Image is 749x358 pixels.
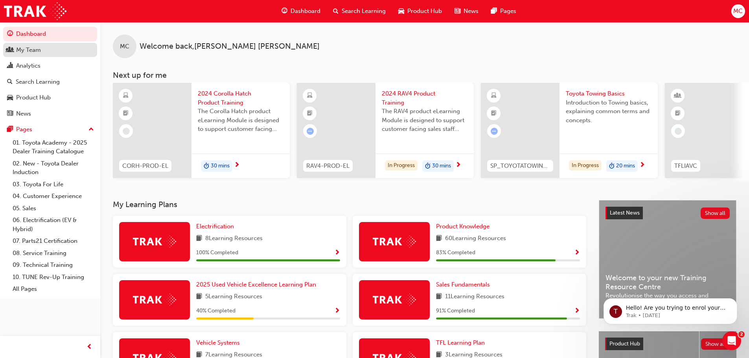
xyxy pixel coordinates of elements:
[3,90,97,105] a: Product Hub
[491,6,497,16] span: pages-icon
[485,3,523,19] a: pages-iconPages
[196,338,243,347] a: Vehicle Systems
[407,7,442,16] span: Product Hub
[204,161,209,171] span: duration-icon
[731,4,745,18] button: MC
[86,342,92,352] span: prev-icon
[3,122,97,137] button: Pages
[481,83,658,178] a: SP_TOYOTATOWING_0424Toyota Towing BasicsIntroduction to Towing basics, explaining common terms an...
[113,83,290,178] a: CORH-PROD-EL2024 Corolla Hatch Product TrainingThe Corolla Hatch product eLearning Module is desi...
[205,292,262,302] span: 5 Learning Resources
[123,91,129,101] span: learningResourceType_ELEARNING-icon
[605,274,730,291] span: Welcome to your new Training Resource Centre
[205,234,263,244] span: 8 Learning Resources
[16,93,51,102] div: Product Hub
[610,209,640,216] span: Latest News
[491,91,497,101] span: learningResourceType_ELEARNING-icon
[7,47,13,54] span: people-icon
[425,161,431,171] span: duration-icon
[16,77,60,86] div: Search Learning
[342,7,386,16] span: Search Learning
[334,250,340,257] span: Show Progress
[385,160,418,171] div: In Progress
[722,331,741,350] iframe: Intercom live chat
[674,162,697,171] span: TFLIAVC
[334,308,340,315] span: Show Progress
[432,162,451,171] span: 30 mins
[436,292,442,302] span: book-icon
[382,107,467,134] span: The RAV4 product eLearning Module is designed to support customer facing sales staff with introdu...
[7,79,13,86] span: search-icon
[675,91,681,101] span: learningResourceType_INSTRUCTOR_LED-icon
[133,294,176,306] img: Trak
[574,306,580,316] button: Show Progress
[123,128,130,135] span: learningRecordVerb_NONE-icon
[9,158,97,178] a: 02. New - Toyota Dealer Induction
[196,248,238,257] span: 100 % Completed
[196,280,319,289] a: 2025 Used Vehicle Excellence Learning Plan
[198,107,283,134] span: The Corolla Hatch product eLearning Module is designed to support customer facing sales staff wit...
[282,6,287,16] span: guage-icon
[100,71,749,80] h3: Next up for me
[436,234,442,244] span: book-icon
[382,89,467,107] span: 2024 RAV4 Product Training
[4,2,66,20] a: Trak
[7,126,13,133] span: pages-icon
[9,271,97,283] a: 10. TUNE Rev-Up Training
[211,162,230,171] span: 30 mins
[196,292,202,302] span: book-icon
[675,128,682,135] span: learningRecordVerb_NONE-icon
[3,59,97,73] a: Analytics
[448,3,485,19] a: news-iconNews
[609,340,640,347] span: Product Hub
[592,282,749,337] iframe: Intercom notifications message
[490,162,550,171] span: SP_TOYOTATOWING_0424
[196,234,202,244] span: book-icon
[605,338,730,350] a: Product HubShow all
[436,248,475,257] span: 83 % Completed
[445,292,504,302] span: 11 Learning Resources
[738,331,745,338] span: 2
[16,46,41,55] div: My Team
[123,108,129,119] span: booktick-icon
[675,108,681,119] span: booktick-icon
[436,281,490,288] span: Sales Fundamentals
[616,162,635,171] span: 20 mins
[196,223,234,230] span: Electrification
[566,89,651,98] span: Toyota Towing Basics
[3,43,97,57] a: My Team
[574,248,580,258] button: Show Progress
[639,162,645,169] span: next-icon
[373,235,416,248] img: Trak
[3,25,97,122] button: DashboardMy TeamAnalyticsSearch LearningProduct HubNews
[445,234,506,244] span: 60 Learning Resources
[196,281,316,288] span: 2025 Used Vehicle Excellence Learning Plan
[16,109,31,118] div: News
[436,223,490,230] span: Product Knowledge
[307,91,313,101] span: learningResourceType_ELEARNING-icon
[569,160,602,171] div: In Progress
[16,61,40,70] div: Analytics
[3,27,97,41] a: Dashboard
[373,294,416,306] img: Trak
[333,6,339,16] span: search-icon
[291,7,320,16] span: Dashboard
[7,110,13,117] span: news-icon
[334,248,340,258] button: Show Progress
[491,128,498,135] span: learningRecordVerb_ATTEMPT-icon
[307,108,313,119] span: booktick-icon
[566,98,651,125] span: Introduction to Towing basics, explaining common terms and concepts.
[605,207,730,219] a: Latest NewsShow all
[398,6,404,16] span: car-icon
[9,190,97,202] a: 04. Customer Experience
[574,250,580,257] span: Show Progress
[327,3,392,19] a: search-iconSearch Learning
[436,222,493,231] a: Product Knowledge
[9,178,97,191] a: 03. Toyota For Life
[196,222,237,231] a: Electrification
[436,280,493,289] a: Sales Fundamentals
